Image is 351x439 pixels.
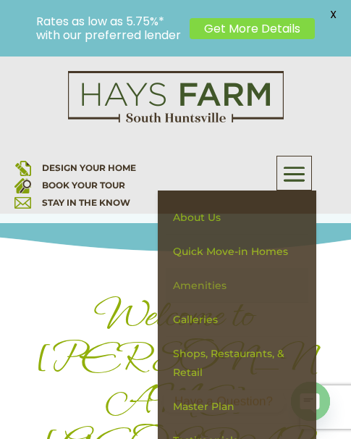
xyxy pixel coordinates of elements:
[166,201,308,235] a: About Us
[42,180,125,191] a: BOOK YOUR TOUR
[322,4,344,25] span: X
[166,269,308,303] a: Amenities
[166,235,308,269] a: Quick Move-in Homes
[42,162,136,173] a: DESIGN YOUR HOME
[166,303,308,337] a: Galleries
[68,71,284,123] img: Logo
[190,18,315,39] a: Get More Details
[166,337,308,390] a: Shops, Restaurants, & Retail
[42,197,130,208] a: STAY IN THE KNOW
[14,159,31,176] img: design your home
[14,177,31,193] img: book your home tour
[36,14,182,42] p: Rates as low as 5.75%* with our preferred lender
[166,390,308,424] a: Master Plan
[68,113,284,126] a: hays farm homes huntsville development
